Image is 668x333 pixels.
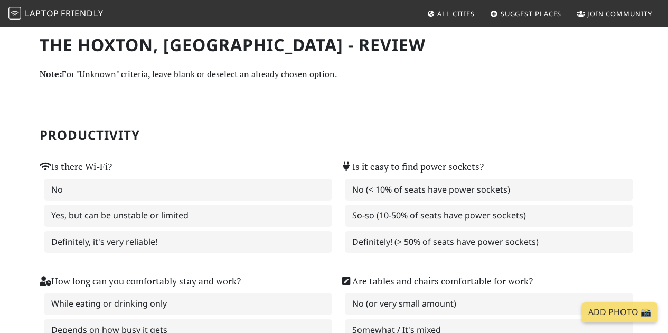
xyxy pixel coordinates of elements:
[44,231,332,253] label: Definitely, it's very reliable!
[345,293,633,315] label: No (or very small amount)
[437,9,475,18] span: All Cities
[40,68,629,81] p: For "Unknown" criteria, leave blank or deselect an already chosen option.
[40,274,241,289] label: How long can you comfortably stay and work?
[582,302,657,322] a: Add Photo 📸
[40,159,112,174] label: Is there Wi-Fi?
[8,7,21,20] img: LaptopFriendly
[345,231,633,253] label: Definitely! (> 50% of seats have power sockets)
[8,5,104,23] a: LaptopFriendly LaptopFriendly
[341,159,484,174] label: Is it easy to find power sockets?
[341,274,533,289] label: Are tables and chairs comfortable for work?
[44,293,332,315] label: While eating or drinking only
[572,4,656,23] a: Join Community
[40,68,62,80] strong: Note:
[40,128,629,143] h2: Productivity
[44,179,332,201] label: No
[587,9,652,18] span: Join Community
[40,35,629,55] h1: The Hoxton, [GEOGRAPHIC_DATA] - Review
[345,205,633,227] label: So-so (10-50% of seats have power sockets)
[345,179,633,201] label: No (< 10% of seats have power sockets)
[61,7,103,19] span: Friendly
[422,4,479,23] a: All Cities
[44,205,332,227] label: Yes, but can be unstable or limited
[25,7,59,19] span: Laptop
[501,9,562,18] span: Suggest Places
[486,4,566,23] a: Suggest Places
